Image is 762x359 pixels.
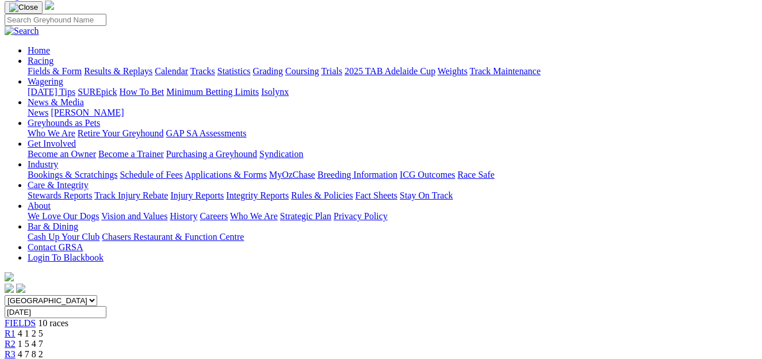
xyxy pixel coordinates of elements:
div: Bar & Dining [28,232,757,242]
a: History [170,211,197,221]
img: Close [9,3,38,12]
a: R1 [5,329,16,338]
a: Wagering [28,77,63,86]
img: logo-grsa-white.png [45,1,54,10]
a: News & Media [28,97,84,107]
a: Home [28,45,50,55]
a: Minimum Betting Limits [166,87,259,97]
a: Weights [438,66,468,76]
div: Wagering [28,87,757,97]
img: logo-grsa-white.png [5,272,14,281]
a: Purchasing a Greyhound [166,149,257,159]
img: facebook.svg [5,284,14,293]
a: Fact Sheets [355,190,397,200]
a: Login To Blackbook [28,253,104,262]
a: Get Involved [28,139,76,148]
a: SUREpick [78,87,117,97]
a: Statistics [217,66,251,76]
a: Tracks [190,66,215,76]
span: 10 races [38,318,68,328]
a: Who We Are [28,128,75,138]
a: FIELDS [5,318,36,328]
a: We Love Our Dogs [28,211,99,221]
a: ICG Outcomes [400,170,455,179]
a: Become an Owner [28,149,96,159]
a: Bar & Dining [28,221,78,231]
span: 4 7 8 2 [18,349,43,359]
a: Trials [321,66,342,76]
a: Vision and Values [101,211,167,221]
a: Careers [200,211,228,221]
a: R3 [5,349,16,359]
a: Applications & Forms [185,170,267,179]
a: Integrity Reports [226,190,289,200]
img: twitter.svg [16,284,25,293]
span: 4 1 2 5 [18,329,43,338]
a: Results & Replays [84,66,152,76]
a: MyOzChase [269,170,315,179]
a: Greyhounds as Pets [28,118,100,128]
input: Search [5,14,106,26]
div: Care & Integrity [28,190,757,201]
a: Breeding Information [317,170,397,179]
a: Cash Up Your Club [28,232,99,242]
a: Calendar [155,66,188,76]
a: Retire Your Greyhound [78,128,164,138]
a: Schedule of Fees [120,170,182,179]
a: Track Injury Rebate [94,190,168,200]
a: Race Safe [457,170,494,179]
a: Strategic Plan [280,211,331,221]
a: R2 [5,339,16,349]
a: Contact GRSA [28,242,83,252]
a: Syndication [259,149,303,159]
a: Racing [28,56,53,66]
a: Who We Are [230,211,278,221]
div: News & Media [28,108,757,118]
button: Toggle navigation [5,1,43,14]
input: Select date [5,306,106,318]
a: Privacy Policy [334,211,388,221]
a: [DATE] Tips [28,87,75,97]
div: About [28,211,757,221]
a: Stay On Track [400,190,453,200]
a: Care & Integrity [28,180,89,190]
a: Injury Reports [170,190,224,200]
div: Racing [28,66,757,77]
a: Stewards Reports [28,190,92,200]
a: Bookings & Scratchings [28,170,117,179]
a: News [28,108,48,117]
a: Isolynx [261,87,289,97]
a: Become a Trainer [98,149,164,159]
div: Industry [28,170,757,180]
div: Greyhounds as Pets [28,128,757,139]
a: How To Bet [120,87,164,97]
a: Grading [253,66,283,76]
a: Fields & Form [28,66,82,76]
div: Get Involved [28,149,757,159]
a: 2025 TAB Adelaide Cup [344,66,435,76]
a: Chasers Restaurant & Function Centre [102,232,244,242]
a: GAP SA Assessments [166,128,247,138]
a: [PERSON_NAME] [51,108,124,117]
a: Track Maintenance [470,66,541,76]
span: 1 5 4 7 [18,339,43,349]
a: Coursing [285,66,319,76]
a: About [28,201,51,211]
img: Search [5,26,39,36]
a: Rules & Policies [291,190,353,200]
a: Industry [28,159,58,169]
